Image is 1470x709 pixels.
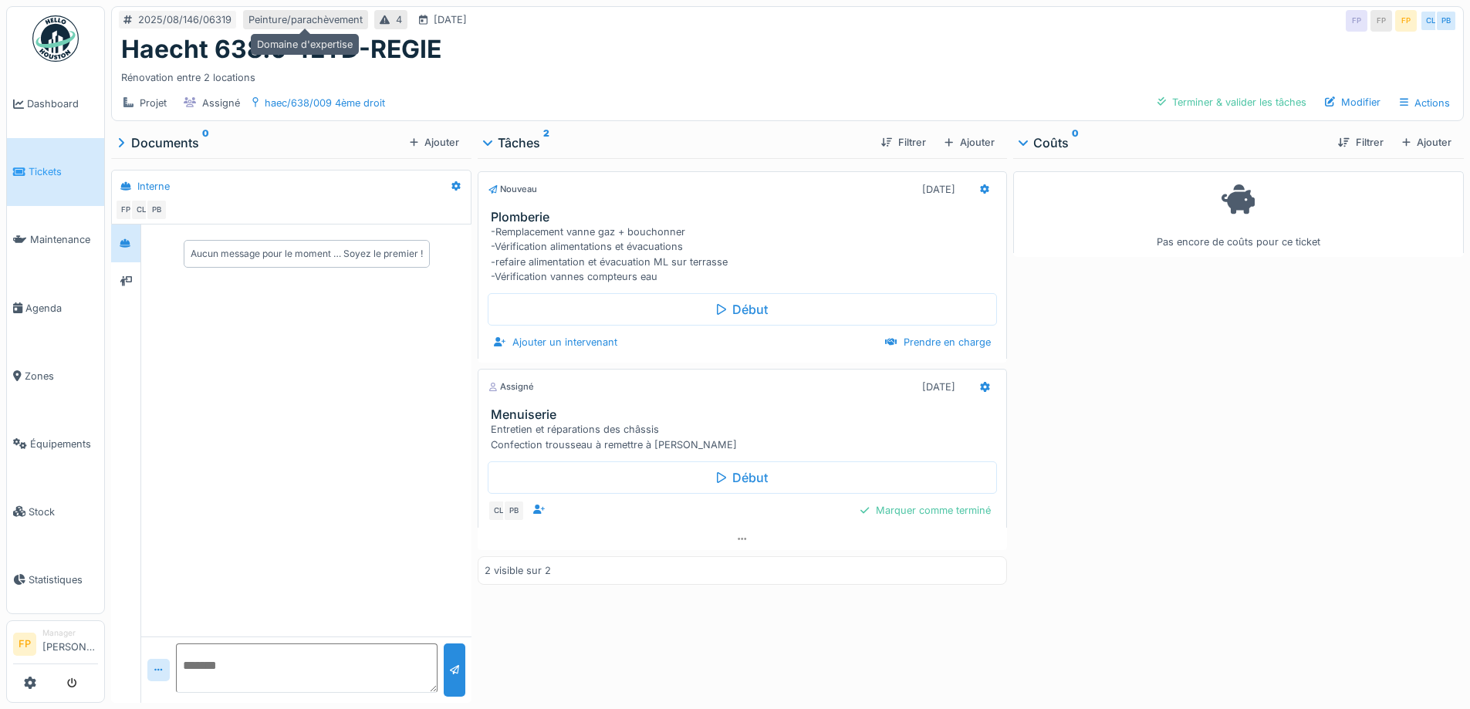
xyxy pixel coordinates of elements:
[121,35,441,64] h1: Haecht 638.9 4ETD-REGIE
[7,545,104,613] a: Statistiques
[265,96,385,110] div: haec/638/009 4ème droit
[30,437,98,451] span: Équipements
[485,563,551,578] div: 2 visible sur 2
[130,199,152,221] div: CL
[7,138,104,206] a: Tickets
[13,633,36,656] li: FP
[7,410,104,478] a: Équipements
[25,301,98,316] span: Agenda
[922,380,955,394] div: [DATE]
[27,96,98,111] span: Dashboard
[251,34,359,55] div: Domaine d'expertise
[491,407,999,422] h3: Menuiserie
[202,96,240,110] div: Assigné
[1023,178,1454,250] div: Pas encore de coûts pour ce ticket
[1072,133,1079,152] sup: 0
[1396,132,1458,153] div: Ajouter
[42,627,98,639] div: Manager
[202,133,209,152] sup: 0
[488,332,623,353] div: Ajouter un intervenant
[922,182,955,197] div: [DATE]
[1370,10,1392,32] div: FP
[484,133,869,152] div: Tâches
[434,12,467,27] div: [DATE]
[121,64,1454,85] div: Rénovation entre 2 locations
[29,572,98,587] span: Statistiques
[7,274,104,342] a: Agenda
[13,627,98,664] a: FP Manager[PERSON_NAME]
[503,500,525,522] div: PB
[29,505,98,519] span: Stock
[938,132,1000,153] div: Ajouter
[396,12,402,27] div: 4
[491,422,999,451] div: Entretien et réparations des châssis Confection trousseau à remettre à [PERSON_NAME]
[248,12,363,27] div: Peinture/parachèvement
[488,380,534,393] div: Assigné
[117,133,404,152] div: Documents
[140,96,167,110] div: Projet
[1332,132,1389,153] div: Filtrer
[543,133,549,152] sup: 2
[879,332,997,353] div: Prendre en charge
[32,15,79,62] img: Badge_color-CXgf-gQk.svg
[30,232,98,247] span: Maintenance
[488,183,537,196] div: Nouveau
[137,179,170,194] div: Interne
[1420,10,1441,32] div: CL
[1319,92,1387,113] div: Modifier
[1393,92,1457,114] div: Actions
[875,132,932,153] div: Filtrer
[1435,10,1457,32] div: PB
[7,70,104,138] a: Dashboard
[146,199,167,221] div: PB
[138,12,231,27] div: 2025/08/146/06319
[29,164,98,179] span: Tickets
[854,500,996,521] div: Marquer comme terminé
[488,461,996,494] div: Début
[488,500,509,522] div: CL
[404,132,465,153] div: Ajouter
[7,342,104,410] a: Zones
[7,206,104,274] a: Maintenance
[115,199,137,221] div: FP
[1395,10,1417,32] div: FP
[25,369,98,383] span: Zones
[42,627,98,660] li: [PERSON_NAME]
[491,210,999,225] h3: Plomberie
[491,225,999,284] div: -Remplacement vanne gaz + bouchonner -Vérification alimentations et évacuations -refaire alimenta...
[191,247,423,261] div: Aucun message pour le moment … Soyez le premier !
[1346,10,1367,32] div: FP
[7,478,104,545] a: Stock
[488,293,996,326] div: Début
[1151,92,1313,113] div: Terminer & valider les tâches
[1019,133,1326,152] div: Coûts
